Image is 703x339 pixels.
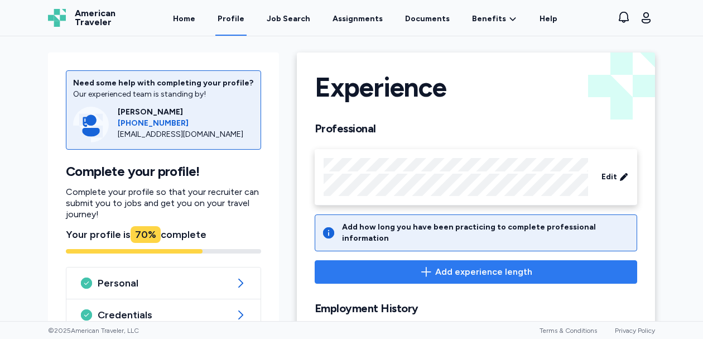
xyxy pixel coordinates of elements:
[73,89,254,100] div: Our experienced team is standing by!
[267,13,310,25] div: Job Search
[118,107,254,118] div: [PERSON_NAME]
[118,129,254,140] div: [EMAIL_ADDRESS][DOMAIN_NAME]
[435,265,532,279] span: Add experience length
[472,13,506,25] span: Benefits
[98,308,229,322] span: Credentials
[75,9,115,27] span: American Traveler
[48,326,139,335] span: © 2025 American Traveler, LLC
[118,118,254,129] a: [PHONE_NUMBER]
[66,227,261,242] div: Your profile is complete
[315,122,637,136] h2: Professional
[215,1,247,36] a: Profile
[315,70,446,104] h1: Experience
[66,163,261,180] h1: Complete your profile!
[315,149,637,206] div: Edit
[315,302,637,316] h2: Employment History
[98,276,229,290] span: Personal
[615,327,655,335] a: Privacy Policy
[342,222,630,244] div: Add how long you have been practicing to complete professional information
[131,226,161,243] div: 70 %
[540,327,597,335] a: Terms & Conditions
[73,78,254,89] div: Need some help with completing your profile?
[66,187,261,220] p: Complete your profile so that your recruiter can submit you to jobs and get you on your travel jo...
[73,107,109,142] img: Consultant
[472,13,517,25] a: Benefits
[315,260,637,284] button: Add experience length
[48,9,66,27] img: Logo
[601,171,617,183] span: Edit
